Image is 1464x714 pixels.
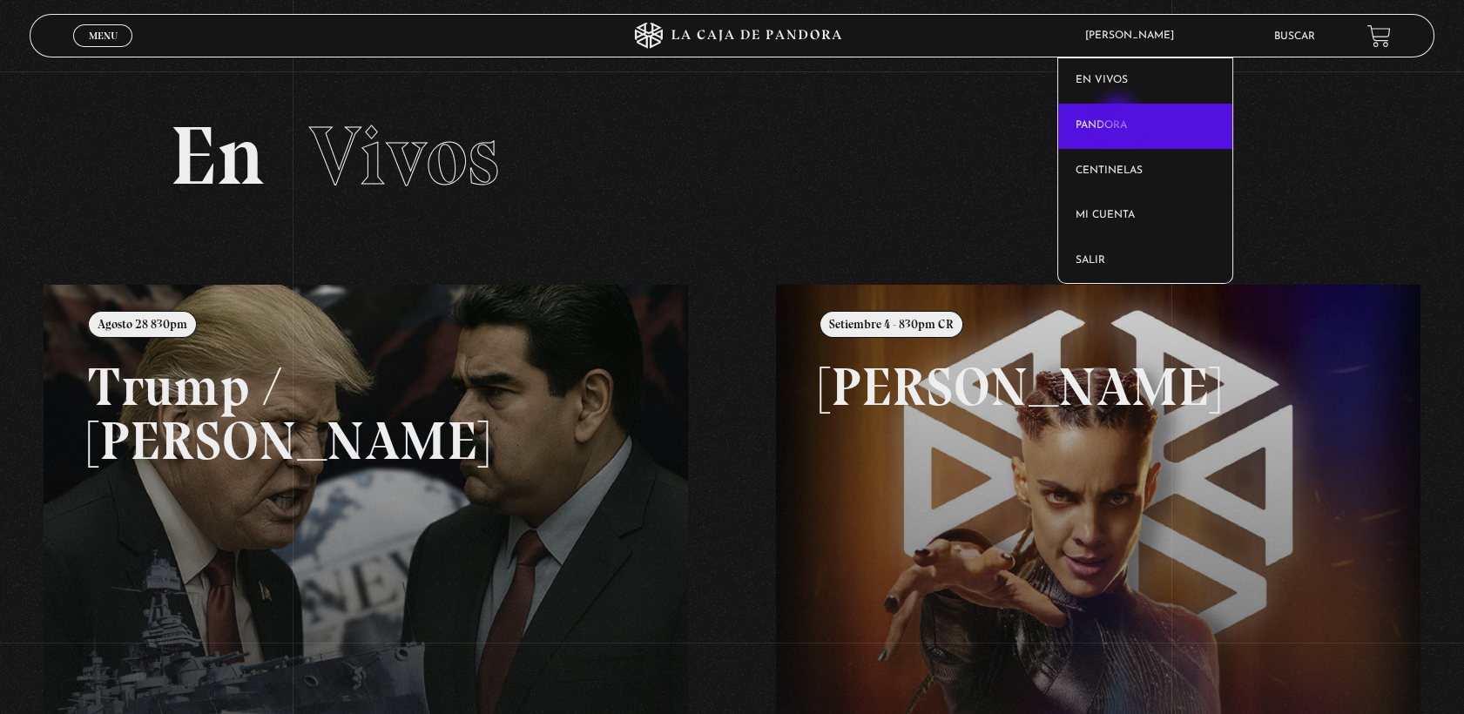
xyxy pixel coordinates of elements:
span: Cerrar [83,45,124,57]
a: Mi cuenta [1058,193,1232,239]
span: Vivos [309,106,499,205]
a: Centinelas [1058,149,1232,194]
a: Pandora [1058,104,1232,149]
h2: En [170,115,1294,198]
a: View your shopping cart [1367,24,1391,48]
a: En vivos [1058,58,1232,104]
span: Menu [89,30,118,41]
span: [PERSON_NAME] [1076,30,1191,41]
a: Salir [1058,239,1232,284]
a: Buscar [1274,31,1315,42]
